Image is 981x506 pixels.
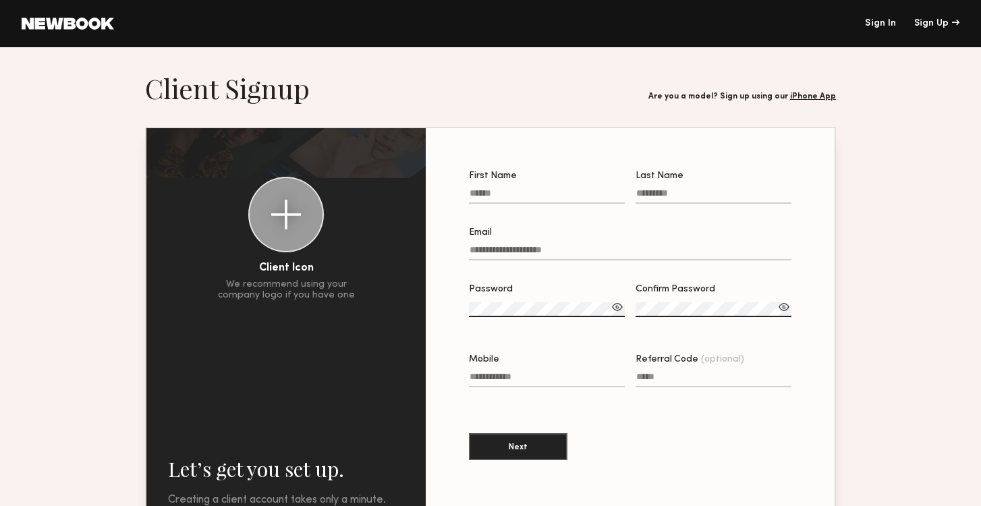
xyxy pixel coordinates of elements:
div: Referral Code [636,355,791,364]
h1: Client Signup [145,72,310,105]
div: Email [469,228,791,237]
input: Last Name [636,188,791,204]
div: Confirm Password [636,285,791,294]
div: Last Name [636,171,791,181]
input: Email [469,245,791,260]
button: Next [469,433,567,460]
div: Sign Up [914,19,959,28]
div: Mobile [469,355,625,364]
div: First Name [469,171,625,181]
input: Password [469,302,625,317]
input: Referral Code(optional) [636,372,791,387]
a: Sign In [865,19,896,28]
input: Confirm Password [636,302,791,317]
span: (optional) [701,355,744,364]
div: Password [469,285,625,294]
div: Client Icon [259,263,314,274]
div: Are you a model? Sign up using our [648,92,836,101]
h2: Let’s get you set up. [168,455,404,482]
div: We recommend using your company logo if you have one [218,279,355,301]
input: First Name [469,188,625,204]
a: iPhone App [790,92,836,101]
input: Mobile [469,372,625,387]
